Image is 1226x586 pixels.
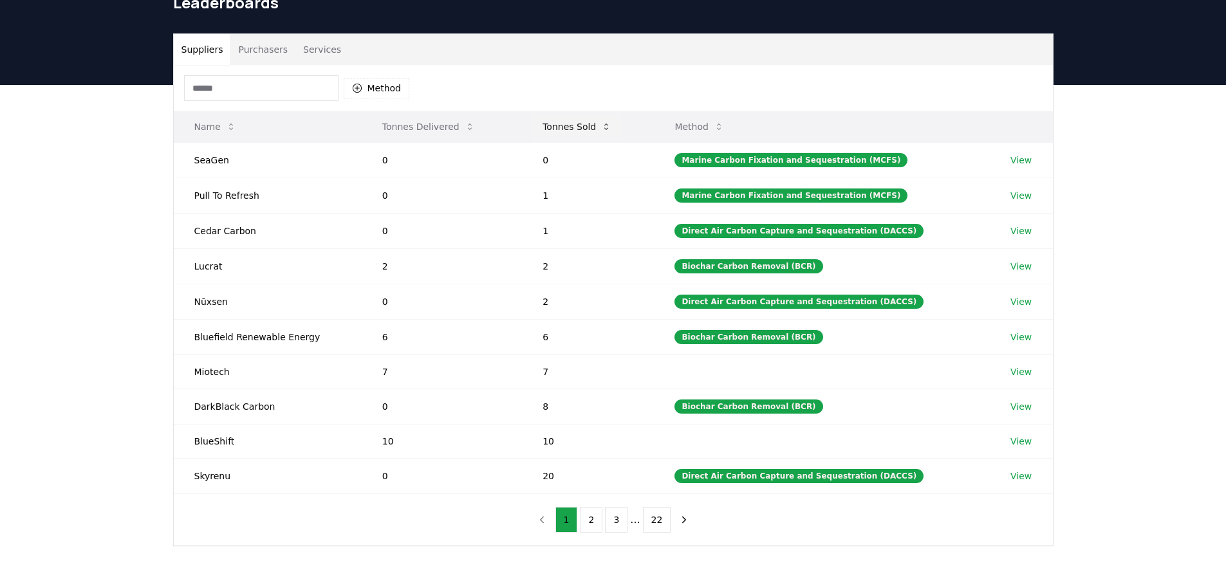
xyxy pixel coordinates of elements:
button: Purchasers [230,34,295,65]
div: Biochar Carbon Removal (BCR) [674,259,822,273]
td: 0 [362,389,522,424]
div: Biochar Carbon Removal (BCR) [674,330,822,344]
button: 22 [643,507,671,533]
div: Direct Air Carbon Capture and Sequestration (DACCS) [674,469,924,483]
button: 1 [555,507,578,533]
td: 0 [362,284,522,319]
div: Direct Air Carbon Capture and Sequestration (DACCS) [674,295,924,309]
a: View [1010,224,1032,237]
button: Name [184,114,246,140]
a: View [1010,400,1032,413]
td: Skyrenu [174,458,362,493]
div: Marine Carbon Fixation and Sequestration (MCFS) [674,188,907,203]
td: 0 [362,178,522,213]
a: View [1010,331,1032,343]
td: Miotech [174,354,362,389]
td: SeaGen [174,142,362,178]
a: View [1010,154,1032,167]
td: 20 [522,458,654,493]
td: Lucrat [174,248,362,284]
td: 2 [522,248,654,284]
td: 6 [362,319,522,354]
td: 8 [522,389,654,424]
td: 10 [362,424,522,458]
td: Bluefield Renewable Energy [174,319,362,354]
a: View [1010,260,1032,273]
td: 1 [522,213,654,248]
td: 0 [362,458,522,493]
td: BlueShift [174,424,362,458]
button: Tonnes Delivered [372,114,485,140]
button: Method [664,114,734,140]
button: next page [673,507,695,533]
div: Biochar Carbon Removal (BCR) [674,399,822,414]
td: Pull To Refresh [174,178,362,213]
a: View [1010,435,1032,448]
button: 3 [605,507,627,533]
td: 2 [522,284,654,319]
button: Services [295,34,349,65]
li: ... [630,512,640,527]
td: Nūxsen [174,284,362,319]
button: Tonnes Sold [532,114,622,140]
a: View [1010,365,1032,378]
button: Suppliers [174,34,231,65]
a: View [1010,295,1032,308]
button: 2 [580,507,602,533]
div: Marine Carbon Fixation and Sequestration (MCFS) [674,153,907,167]
td: 7 [522,354,654,389]
td: 0 [522,142,654,178]
td: 0 [362,213,522,248]
td: 7 [362,354,522,389]
div: Direct Air Carbon Capture and Sequestration (DACCS) [674,224,924,238]
td: Cedar Carbon [174,213,362,248]
td: 6 [522,319,654,354]
td: 1 [522,178,654,213]
td: 0 [362,142,522,178]
a: View [1010,189,1032,202]
td: 2 [362,248,522,284]
td: 10 [522,424,654,458]
td: DarkBlack Carbon [174,389,362,424]
button: Method [344,78,410,98]
a: View [1010,470,1032,482]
